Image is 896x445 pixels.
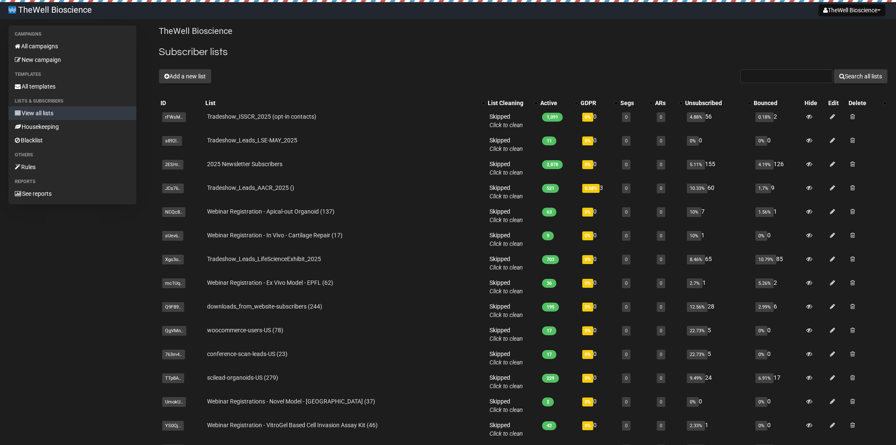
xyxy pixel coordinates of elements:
[752,228,803,251] td: 0
[489,311,523,318] a: Click to clean
[579,251,619,275] td: 0
[660,257,662,262] a: 0
[582,398,593,406] span: 0%
[489,193,523,200] a: Click to clean
[207,422,378,428] a: Webinar Registration - VitroGel Based Cell Invasion Assay Kit (46)
[8,29,136,39] li: Campaigns
[489,184,523,200] span: Skipped
[582,279,593,288] span: 0%
[542,374,559,383] span: 229
[579,156,619,180] td: 0
[162,302,184,312] span: Q9F89..
[582,160,593,169] span: 0%
[207,113,316,120] a: Tradeshow_ISSCR_2025 (opt-in contacts)
[489,169,523,176] a: Click to clean
[687,112,705,122] span: 4.88%
[489,232,523,247] span: Skipped
[8,96,136,106] li: Lists & subscribers
[752,133,803,156] td: 0
[582,350,593,359] span: 0%
[687,184,708,193] span: 10.33%
[162,231,183,241] span: sUev6..
[542,398,554,406] span: 2
[619,97,653,109] th: Segs: No sort applied, activate to apply an ascending sort
[683,299,752,323] td: 28
[159,44,888,60] h2: Subscriber lists
[489,122,523,128] a: Click to clean
[752,394,803,417] td: 0
[489,240,523,247] a: Click to clean
[683,133,752,156] td: 0
[8,120,136,133] a: Housekeeping
[755,302,774,312] span: 2.99%
[752,275,803,299] td: 2
[579,417,619,441] td: 0
[207,137,297,144] a: Tradeshow_Leads_LSE-MAY_2025
[582,136,593,145] span: 0%
[683,394,752,417] td: 0
[625,186,628,191] a: 0
[162,184,184,193] span: JCs76..
[207,350,288,357] a: conference-scan-leads-US (23)
[205,99,478,107] div: List
[687,207,701,217] span: 10%
[582,303,593,311] span: 0%
[752,156,803,180] td: 126
[542,208,556,217] span: 63
[660,186,662,191] a: 0
[542,113,563,122] span: 1,091
[488,99,530,107] div: List Cleaning
[207,374,278,381] a: scilead-organoids-US (279)
[582,208,593,217] span: 0%
[579,346,619,370] td: 0
[162,112,186,122] span: rFWsM..
[542,326,556,335] span: 17
[755,421,767,431] span: 0%
[687,231,701,241] span: 10%
[582,184,600,193] span: 0.58%
[687,397,699,407] span: 0%
[687,136,699,146] span: 0%
[579,275,619,299] td: 0
[752,251,803,275] td: 85
[8,6,16,14] img: 1.jpg
[754,99,802,107] div: Bounced
[489,406,523,413] a: Click to clean
[625,328,628,334] a: 0
[8,106,136,120] a: View all lists
[159,69,211,83] button: Add a new list
[687,326,708,336] span: 22.73%
[755,184,771,193] span: 1.7%
[660,162,662,167] a: 0
[655,99,675,107] div: ARs
[582,374,593,383] span: 0%
[489,145,523,152] a: Click to clean
[204,97,486,109] th: List: No sort applied, activate to apply an ascending sort
[207,303,322,310] a: downloads_from_website-subscribers (244)
[489,279,523,295] span: Skipped
[847,97,888,109] th: Delete: No sort applied, activate to apply an ascending sort
[579,97,619,109] th: GDPR: No sort applied, activate to apply an ascending sort
[489,383,523,389] a: Click to clean
[803,97,826,109] th: Hide: No sort applied, sorting is disabled
[687,421,705,431] span: 2.33%
[660,138,662,144] a: 0
[683,156,752,180] td: 155
[489,256,523,271] span: Skipped
[625,352,628,357] a: 0
[660,233,662,239] a: 0
[625,162,628,167] a: 0
[162,373,184,383] span: TTp8A..
[542,279,556,288] span: 36
[162,350,185,359] span: 763m4..
[8,133,136,147] a: Blacklist
[489,208,523,223] span: Skipped
[755,207,774,217] span: 1.56%
[542,231,554,240] span: 9
[687,302,708,312] span: 12.56%
[683,251,752,275] td: 65
[625,257,628,262] a: 0
[8,39,136,53] a: All campaigns
[489,422,523,437] span: Skipped
[486,97,539,109] th: List Cleaning: No sort applied, activate to apply an ascending sort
